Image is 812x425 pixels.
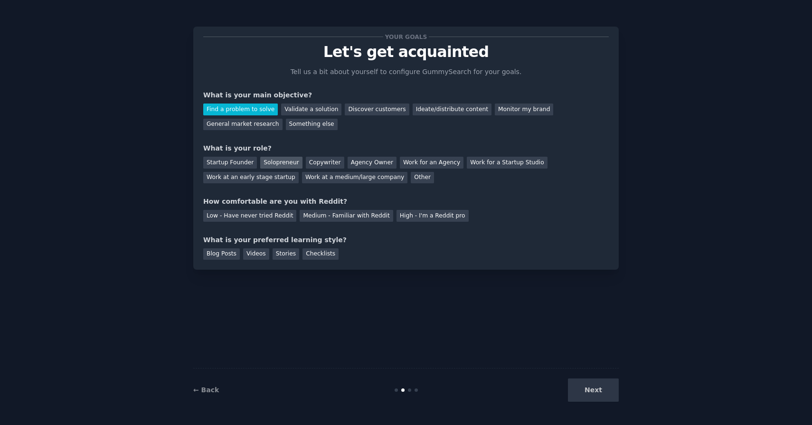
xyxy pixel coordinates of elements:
div: Find a problem to solve [203,104,278,115]
div: Ideate/distribute content [413,104,491,115]
div: Validate a solution [281,104,341,115]
div: What is your preferred learning style? [203,235,609,245]
div: Stories [273,248,299,260]
div: Copywriter [306,157,344,169]
div: Something else [286,119,338,131]
div: Agency Owner [348,157,397,169]
div: Blog Posts [203,248,240,260]
div: Videos [243,248,269,260]
div: High - I'm a Reddit pro [397,210,469,222]
p: Tell us a bit about yourself to configure GummySearch for your goals. [286,67,526,77]
div: General market research [203,119,283,131]
div: How comfortable are you with Reddit? [203,197,609,207]
a: ← Back [193,386,219,394]
div: Work for an Agency [400,157,463,169]
div: Low - Have never tried Reddit [203,210,296,222]
div: Solopreneur [260,157,302,169]
div: Work for a Startup Studio [467,157,547,169]
div: What is your role? [203,143,609,153]
div: Medium - Familiar with Reddit [300,210,393,222]
span: Your goals [383,32,429,42]
div: Checklists [302,248,339,260]
div: Startup Founder [203,157,257,169]
div: What is your main objective? [203,90,609,100]
div: Work at an early stage startup [203,172,299,184]
div: Other [411,172,434,184]
p: Let's get acquainted [203,44,609,60]
div: Discover customers [345,104,409,115]
div: Monitor my brand [495,104,553,115]
div: Work at a medium/large company [302,172,407,184]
